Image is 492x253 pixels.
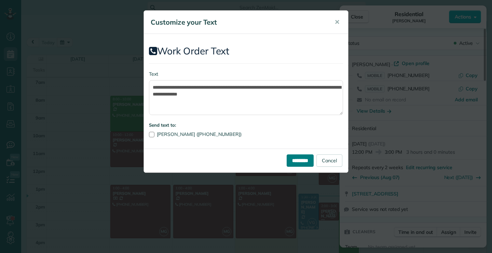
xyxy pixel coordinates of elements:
[149,46,343,56] h2: Work Order Text
[316,154,342,167] a: Cancel
[149,122,176,128] strong: Send text to:
[334,18,340,26] span: ✕
[157,131,242,137] span: [PERSON_NAME] ([PHONE_NUMBER])
[151,17,325,27] h5: Customize your Text
[149,71,343,77] label: Text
